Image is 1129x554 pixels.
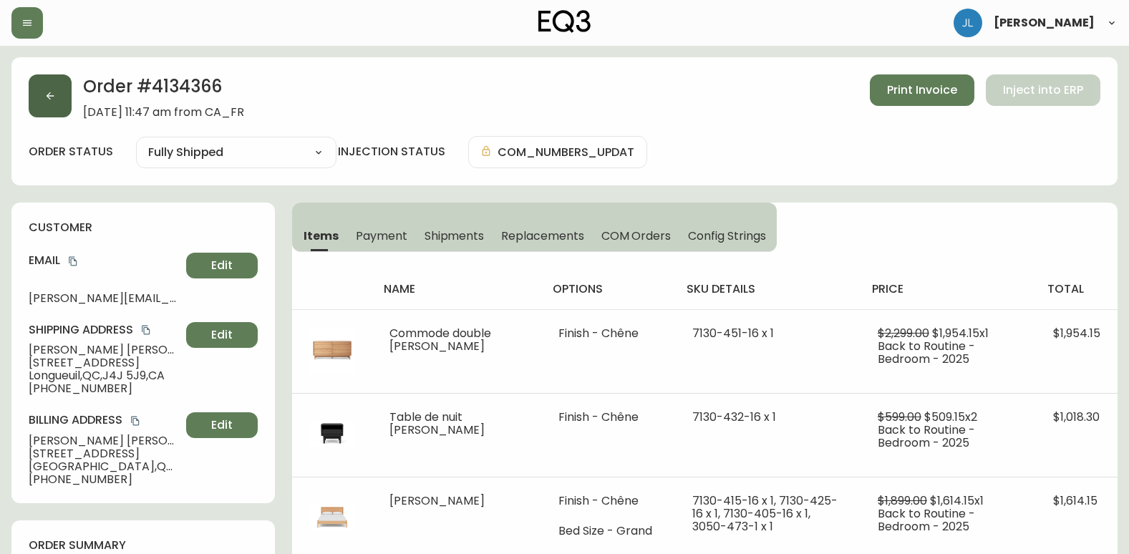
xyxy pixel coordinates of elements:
span: Items [304,228,339,243]
span: Edit [211,258,233,273]
span: [PERSON_NAME] [PERSON_NAME] [29,344,180,356]
span: [STREET_ADDRESS] [29,356,180,369]
span: [STREET_ADDRESS] [29,447,180,460]
span: Edit [211,327,233,343]
span: [PERSON_NAME][EMAIL_ADDRESS][PERSON_NAME][DOMAIN_NAME] [29,292,180,305]
span: [PHONE_NUMBER] [29,473,180,486]
img: 7130-415-MC-400-1-clcunx40l03yz0142nggryrg6.jpg [309,495,355,540]
span: [PERSON_NAME] [994,17,1095,29]
button: copy [66,254,80,268]
span: $1,954.15 x 1 [932,325,989,341]
span: Edit [211,417,233,433]
span: Commode double [PERSON_NAME] [389,325,491,354]
span: Config Strings [688,228,765,243]
h2: Order # 4134366 [83,74,244,106]
span: [PERSON_NAME] [PERSON_NAME] [29,434,180,447]
span: $1,954.15 [1053,325,1100,341]
span: $509.15 x 2 [924,409,977,425]
button: copy [128,414,142,428]
span: 7130-432-16 x 1 [692,409,776,425]
span: Shipments [425,228,485,243]
span: Print Invoice [887,82,957,98]
button: Edit [186,253,258,278]
h4: sku details [687,281,849,297]
span: 7130-415-16 x 1, 7130-425-16 x 1, 7130-405-16 x 1, 3050-473-1 x 1 [692,492,838,535]
button: Edit [186,322,258,348]
h4: name [384,281,530,297]
h4: price [872,281,1024,297]
span: $1,899.00 [878,492,927,509]
span: [DATE] 11:47 am from CA_FR [83,106,244,119]
span: Replacements [501,228,583,243]
img: 53102070-d270-473a-af60-8fcc77ca1bff.jpg [309,327,355,373]
li: Finish - Chêne [558,327,658,340]
span: Back to Routine - Bedroom - 2025 [878,338,975,367]
span: $599.00 [878,409,921,425]
span: $1,614.15 x 1 [930,492,984,509]
span: [PHONE_NUMBER] [29,382,180,395]
span: Back to Routine - Bedroom - 2025 [878,422,975,451]
li: Bed Size - Grand [558,525,658,538]
h4: options [553,281,664,297]
img: 7130-432-MC-400-1-cljg8ajzm00rd0186yyxy390b.jpg [309,411,355,457]
span: [GEOGRAPHIC_DATA] , QC , H1T 3M7 , CA [29,460,180,473]
span: Table de nuit [PERSON_NAME] [389,409,485,438]
h4: total [1047,281,1106,297]
img: 1c9c23e2a847dab86f8017579b61559c [954,9,982,37]
span: $1,018.30 [1053,409,1100,425]
span: Payment [356,228,407,243]
span: COM Orders [601,228,672,243]
h4: Billing Address [29,412,180,428]
span: Longueuil , QC , J4J 5J9 , CA [29,369,180,382]
h4: customer [29,220,258,235]
span: $1,614.15 [1053,492,1097,509]
span: [PERSON_NAME] [389,492,485,509]
h4: order summary [29,538,258,553]
span: $2,299.00 [878,325,929,341]
li: Finish - Chêne [558,495,658,507]
img: logo [538,10,591,33]
h4: Email [29,253,180,268]
button: copy [139,323,153,337]
li: Finish - Chêne [558,411,658,424]
h4: Shipping Address [29,322,180,338]
button: Print Invoice [870,74,974,106]
h4: injection status [338,144,445,160]
button: Edit [186,412,258,438]
span: Back to Routine - Bedroom - 2025 [878,505,975,535]
label: order status [29,144,113,160]
span: 7130-451-16 x 1 [692,325,774,341]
